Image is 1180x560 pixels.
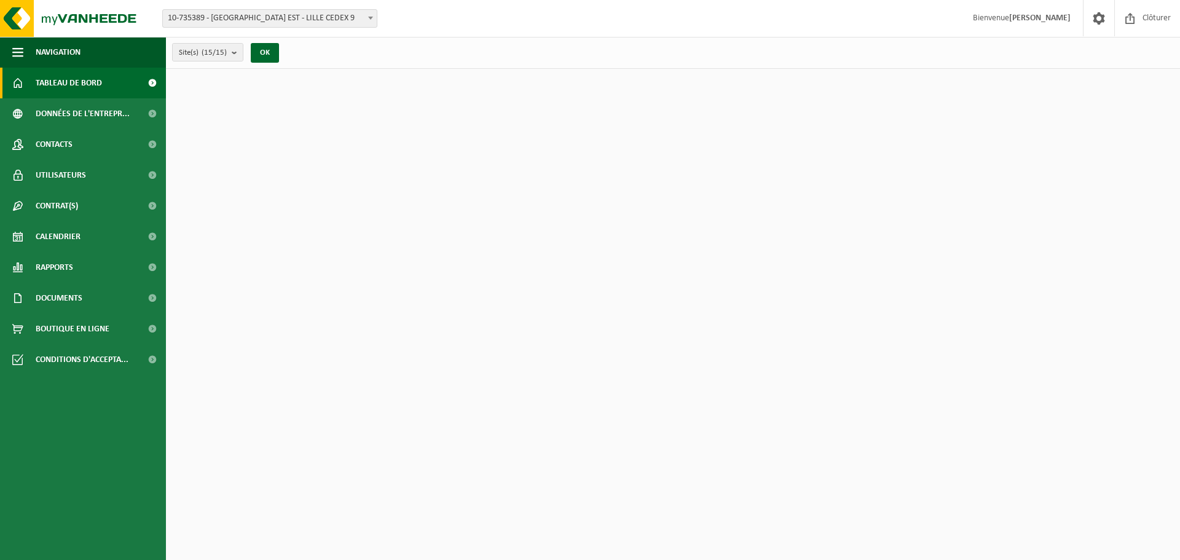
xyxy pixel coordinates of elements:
[36,252,73,283] span: Rapports
[179,44,227,62] span: Site(s)
[36,191,78,221] span: Contrat(s)
[172,43,243,61] button: Site(s)(15/15)
[36,37,81,68] span: Navigation
[36,160,86,191] span: Utilisateurs
[36,68,102,98] span: Tableau de bord
[202,49,227,57] count: (15/15)
[1009,14,1071,23] strong: [PERSON_NAME]
[36,129,73,160] span: Contacts
[36,344,128,375] span: Conditions d'accepta...
[36,283,82,314] span: Documents
[36,98,130,129] span: Données de l'entrepr...
[251,43,279,63] button: OK
[163,10,377,27] span: 10-735389 - SUEZ RV NORD EST - LILLE CEDEX 9
[36,314,109,344] span: Boutique en ligne
[36,221,81,252] span: Calendrier
[162,9,377,28] span: 10-735389 - SUEZ RV NORD EST - LILLE CEDEX 9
